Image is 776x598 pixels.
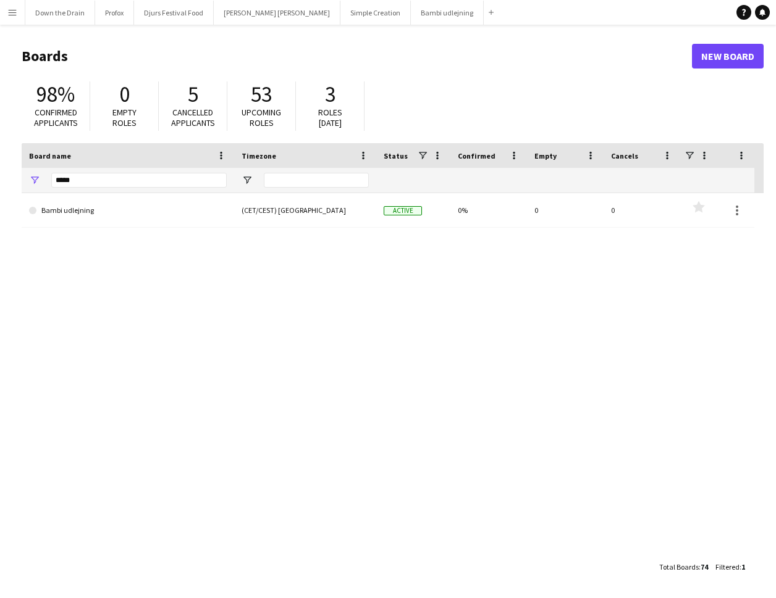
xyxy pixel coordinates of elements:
[325,81,335,108] span: 3
[715,562,740,571] span: Filtered
[527,193,604,227] div: 0
[659,562,699,571] span: Total Boards
[29,193,227,228] a: Bambi udlejning
[171,107,215,128] span: Cancelled applicants
[134,1,214,25] button: Djurs Festival Food
[611,151,638,160] span: Cancels
[251,81,272,108] span: 53
[318,107,342,128] span: Roles [DATE]
[659,555,708,579] div: :
[214,1,340,25] button: [PERSON_NAME] [PERSON_NAME]
[741,562,745,571] span: 1
[25,1,95,25] button: Down the Drain
[604,193,680,227] div: 0
[384,151,408,160] span: Status
[51,173,227,188] input: Board name Filter Input
[29,175,40,186] button: Open Filter Menu
[264,173,369,188] input: Timezone Filter Input
[112,107,137,128] span: Empty roles
[701,562,708,571] span: 74
[234,193,376,227] div: (CET/CEST) [GEOGRAPHIC_DATA]
[95,1,134,25] button: Profox
[34,107,78,128] span: Confirmed applicants
[692,44,764,69] a: New Board
[119,81,130,108] span: 0
[384,206,422,215] span: Active
[242,151,276,160] span: Timezone
[715,555,745,579] div: :
[411,1,484,25] button: Bambi udlejning
[29,151,71,160] span: Board name
[242,175,253,186] button: Open Filter Menu
[534,151,557,160] span: Empty
[340,1,411,25] button: Simple Creation
[450,193,527,227] div: 0%
[22,47,692,65] h1: Boards
[188,81,198,108] span: 5
[36,81,75,108] span: 98%
[458,151,496,160] span: Confirmed
[242,107,281,128] span: Upcoming roles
